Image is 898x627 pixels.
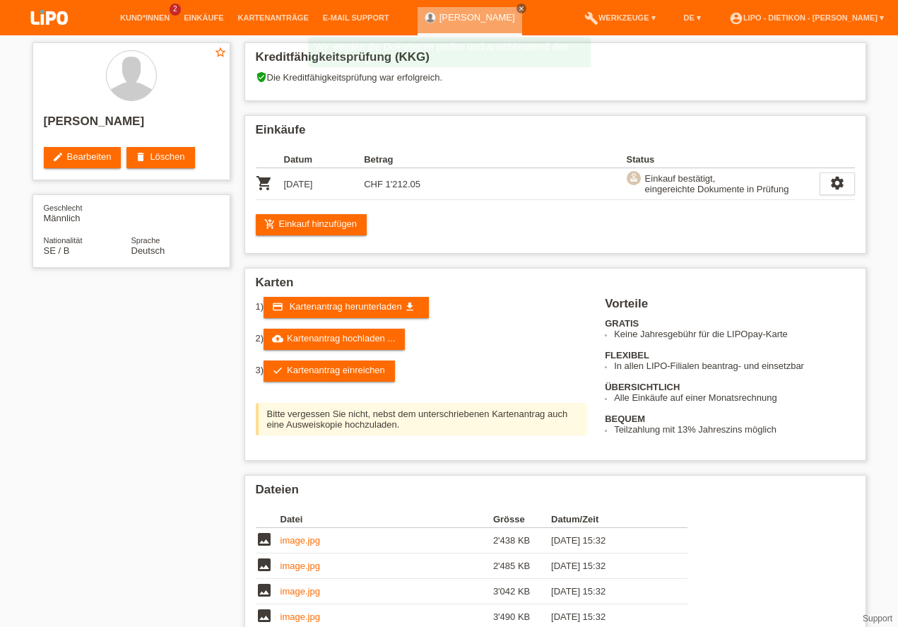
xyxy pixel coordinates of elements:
[280,561,320,571] a: image.jpg
[256,607,273,624] i: image
[551,579,667,604] td: [DATE] 15:32
[272,365,283,376] i: check
[605,318,639,329] b: GRATIS
[177,13,230,22] a: Einkäufe
[135,151,146,163] i: delete
[439,12,515,23] a: [PERSON_NAME]
[14,29,85,40] a: LIPO pay
[516,4,526,13] a: close
[614,361,854,371] li: In allen LIPO-Filialen beantrag- und einsetzbar
[256,276,855,297] h2: Karten
[256,175,273,192] i: POSP00028610
[605,382,680,392] b: ÜBERSICHTLICH
[280,511,493,528] th: Datei
[272,333,283,344] i: cloud_upload
[44,202,131,223] div: Männlich
[256,403,588,435] div: Bitte vergessen Sie nicht, nebst dem unterschriebenen Kartenantrag auch eine Ausweiskopie hochzul...
[404,301,415,312] i: get_app
[126,147,194,168] a: deleteLöschen
[614,424,854,435] li: Teilzahlung mit 13% Jahreszins möglich
[256,297,588,318] div: 1)
[284,168,365,200] td: [DATE]
[308,37,591,67] div: Wir werden die Dokumente prüfen und anschliessend den Einkauf freigeben.
[264,218,276,230] i: add_shopping_cart
[629,172,639,182] i: approval
[551,528,667,553] td: [DATE] 15:32
[256,329,588,350] div: 2)
[256,582,273,599] i: image
[364,151,444,168] th: Betrag
[284,151,365,168] th: Datum
[605,350,649,361] b: FLEXIBEL
[551,553,667,579] td: [DATE] 15:32
[584,11,598,25] i: build
[264,329,405,350] a: cloud_uploadKartenantrag hochladen ...
[44,204,83,212] span: Geschlecht
[493,579,551,604] td: 3'042 KB
[729,11,743,25] i: account_circle
[627,151,820,168] th: Status
[256,123,855,144] h2: Einkäufe
[131,236,160,245] span: Sprache
[264,297,429,318] a: credit_card Kartenantrag herunterladen get_app
[551,511,667,528] th: Datum/Zeit
[44,236,83,245] span: Nationalität
[493,511,551,528] th: Grösse
[256,361,588,382] div: 3)
[722,13,891,22] a: account_circleLIPO - Dietikon - [PERSON_NAME] ▾
[44,245,70,256] span: Schweden / B / 27.09.2020
[256,531,273,548] i: image
[280,611,320,622] a: image.jpg
[518,5,525,12] i: close
[677,13,708,22] a: DE ▾
[231,13,316,22] a: Kartenanträge
[614,329,854,339] li: Keine Jahresgebühr für die LIPOpay-Karte
[280,586,320,597] a: image.jpg
[170,4,181,16] span: 2
[614,392,854,403] li: Alle Einkäufe auf einer Monatsrechnung
[264,361,395,382] a: checkKartenantrag einreichen
[493,553,551,579] td: 2'485 KB
[44,115,219,136] h2: [PERSON_NAME]
[131,245,165,256] span: Deutsch
[605,414,645,424] b: BEQUEM
[364,168,444,200] td: CHF 1'212.05
[577,13,663,22] a: buildWerkzeuge ▾
[44,147,122,168] a: editBearbeiten
[113,13,177,22] a: Kund*innen
[256,483,855,504] h2: Dateien
[52,151,64,163] i: edit
[316,13,396,22] a: E-Mail Support
[256,71,855,93] div: Die Kreditfähigkeitsprüfung war erfolgreich.
[290,301,402,312] span: Kartenantrag herunterladen
[863,614,892,623] a: Support
[605,297,854,318] h2: Vorteile
[272,301,283,312] i: credit_card
[829,175,845,191] i: settings
[493,528,551,553] td: 2'438 KB
[641,171,789,197] div: Einkauf bestätigt, eingereichte Dokumente in Prüfung
[256,71,267,83] i: verified_user
[256,214,367,235] a: add_shopping_cartEinkauf hinzufügen
[280,535,320,546] a: image.jpg
[256,556,273,573] i: image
